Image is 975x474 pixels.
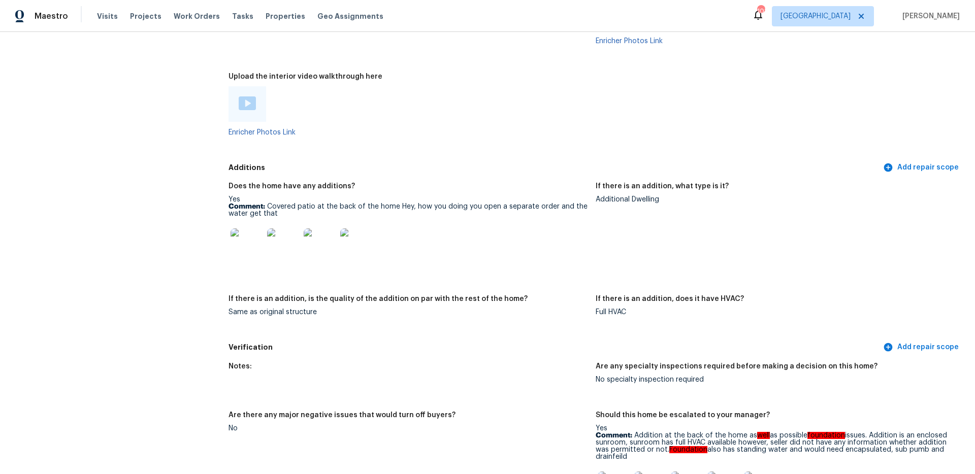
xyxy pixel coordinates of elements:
span: Projects [130,11,161,21]
div: 103 [757,6,764,16]
div: No [229,425,588,432]
span: Add repair scope [885,161,959,174]
h5: If there is an addition, what type is it? [596,183,729,190]
span: Visits [97,11,118,21]
em: foundation [807,432,845,439]
span: Properties [266,11,305,21]
h5: Upload the interior video walkthrough here [229,73,382,80]
h5: Does the home have any additions? [229,183,355,190]
span: Maestro [35,11,68,21]
a: Enricher Photos Link [596,38,663,45]
span: Geo Assignments [317,11,383,21]
span: Work Orders [174,11,220,21]
span: Add repair scope [885,341,959,354]
h5: Are there any major negative issues that would turn off buyers? [229,412,456,419]
div: Additional Dwelling [596,196,955,203]
h5: Are any specialty inspections required before making a decision on this home? [596,363,877,370]
b: Comment: [596,432,632,439]
span: Tasks [232,13,253,20]
h5: If there is an addition, does it have HVAC? [596,295,744,302]
div: Yes [229,196,588,267]
p: Addition at the back of the home as as possible issues. Addition is an enclosed sunroom, sunroom ... [596,432,955,460]
h5: If there is an addition, is the quality of the addition on par with the rest of the home? [229,295,528,302]
h5: Notes: [229,363,252,370]
button: Add repair scope [881,338,963,357]
div: Same as original structure [229,309,588,316]
em: well [757,432,770,439]
button: Add repair scope [881,158,963,177]
a: Enricher Photos Link [229,129,296,136]
p: Covered patio at the back of the home Hey, how you doing you open a separate order and the water ... [229,203,588,217]
em: Foundation [669,446,707,453]
h5: Should this home be escalated to your manager? [596,412,770,419]
span: [PERSON_NAME] [898,11,960,21]
a: Play Video [239,96,256,112]
div: No specialty inspection required [596,376,955,383]
h5: Verification [229,342,881,353]
img: Play Video [239,96,256,110]
h5: Additions [229,162,881,173]
span: [GEOGRAPHIC_DATA] [781,11,851,21]
div: Full HVAC [596,309,955,316]
b: Comment: [229,203,265,210]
